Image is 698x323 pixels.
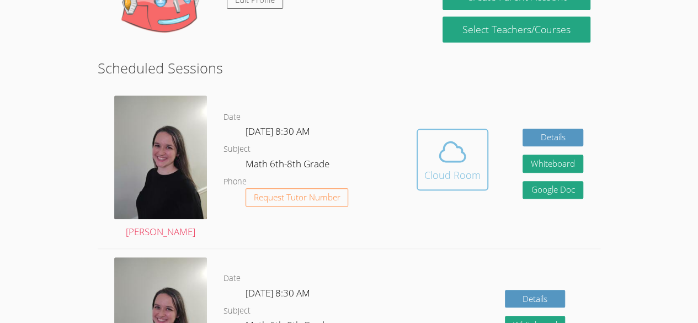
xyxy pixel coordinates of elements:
a: Google Doc [523,181,583,199]
button: Cloud Room [417,129,488,190]
dt: Subject [223,304,251,318]
a: Details [523,129,583,147]
button: Request Tutor Number [246,188,349,206]
span: Request Tutor Number [254,193,340,202]
span: [DATE] 8:30 AM [246,125,310,137]
h2: Scheduled Sessions [98,57,600,78]
dd: Math 6th-8th Grade [246,156,332,175]
button: Whiteboard [523,155,583,173]
img: avatar.png [114,96,207,219]
dt: Date [223,110,241,124]
div: Cloud Room [424,167,481,183]
dt: Date [223,272,241,285]
a: [PERSON_NAME] [114,96,207,240]
a: Details [505,290,566,308]
dt: Subject [223,142,251,156]
span: [DATE] 8:30 AM [246,287,310,299]
dt: Phone [223,175,247,189]
a: Select Teachers/Courses [443,17,590,43]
